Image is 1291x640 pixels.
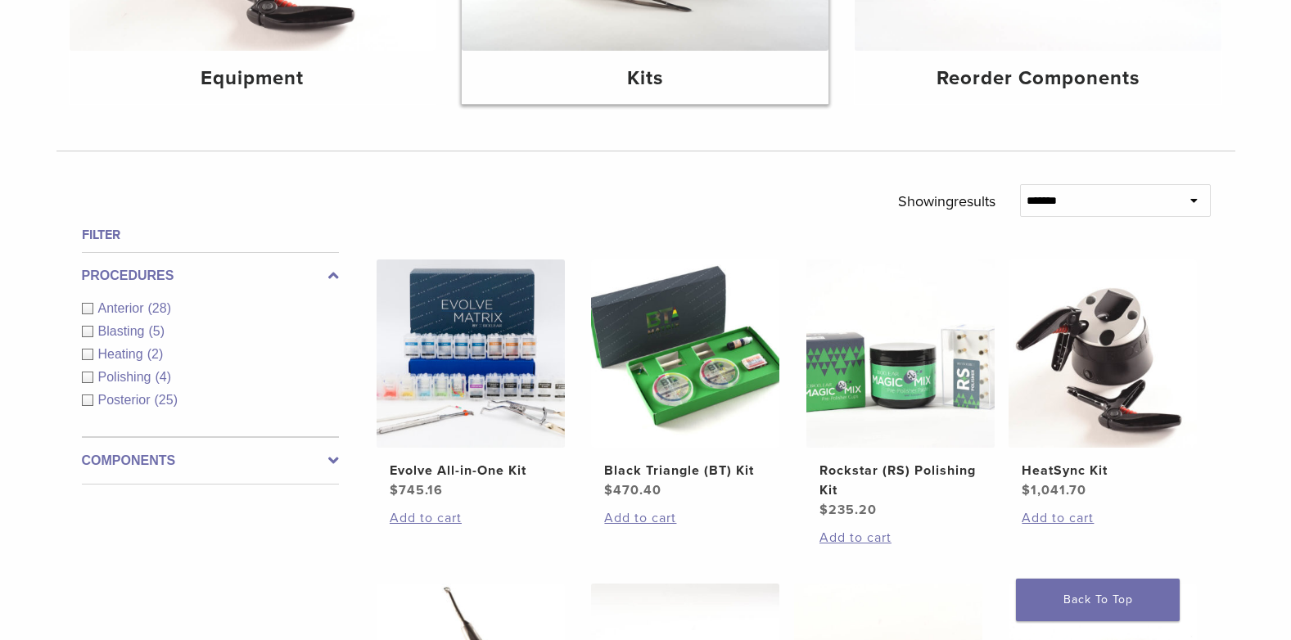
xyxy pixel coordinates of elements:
h2: HeatSync Kit [1022,461,1184,480]
bdi: 235.20 [819,502,877,518]
a: Add to cart: “Black Triangle (BT) Kit” [604,508,766,528]
img: Evolve All-in-One Kit [377,259,565,448]
span: $ [819,502,828,518]
a: Add to cart: “Evolve All-in-One Kit” [390,508,552,528]
h2: Evolve All-in-One Kit [390,461,552,480]
span: (4) [155,370,171,384]
span: (5) [148,324,165,338]
span: (2) [147,347,164,361]
bdi: 745.16 [390,482,443,498]
a: HeatSync KitHeatSync Kit $1,041.70 [1008,259,1198,500]
img: HeatSync Kit [1009,259,1197,448]
span: Anterior [98,301,148,315]
span: $ [604,482,613,498]
h4: Filter [82,225,339,245]
span: (25) [155,393,178,407]
span: Polishing [98,370,156,384]
h4: Reorder Components [868,64,1208,93]
span: Posterior [98,393,155,407]
a: Rockstar (RS) Polishing KitRockstar (RS) Polishing Kit $235.20 [806,259,996,520]
h4: Equipment [83,64,423,93]
img: Rockstar (RS) Polishing Kit [806,259,995,448]
img: Black Triangle (BT) Kit [591,259,779,448]
span: Blasting [98,324,149,338]
a: Black Triangle (BT) KitBlack Triangle (BT) Kit $470.40 [590,259,781,500]
span: (28) [148,301,171,315]
p: Showing results [898,184,995,219]
label: Procedures [82,266,339,286]
span: $ [390,482,399,498]
h2: Black Triangle (BT) Kit [604,461,766,480]
span: $ [1022,482,1031,498]
a: Add to cart: “HeatSync Kit” [1022,508,1184,528]
h2: Rockstar (RS) Polishing Kit [819,461,982,500]
a: Add to cart: “Rockstar (RS) Polishing Kit” [819,528,982,548]
h4: Kits [475,64,815,93]
span: Heating [98,347,147,361]
bdi: 470.40 [604,482,661,498]
label: Components [82,451,339,471]
bdi: 1,041.70 [1022,482,1086,498]
a: Evolve All-in-One KitEvolve All-in-One Kit $745.16 [376,259,567,500]
a: Back To Top [1016,579,1180,621]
